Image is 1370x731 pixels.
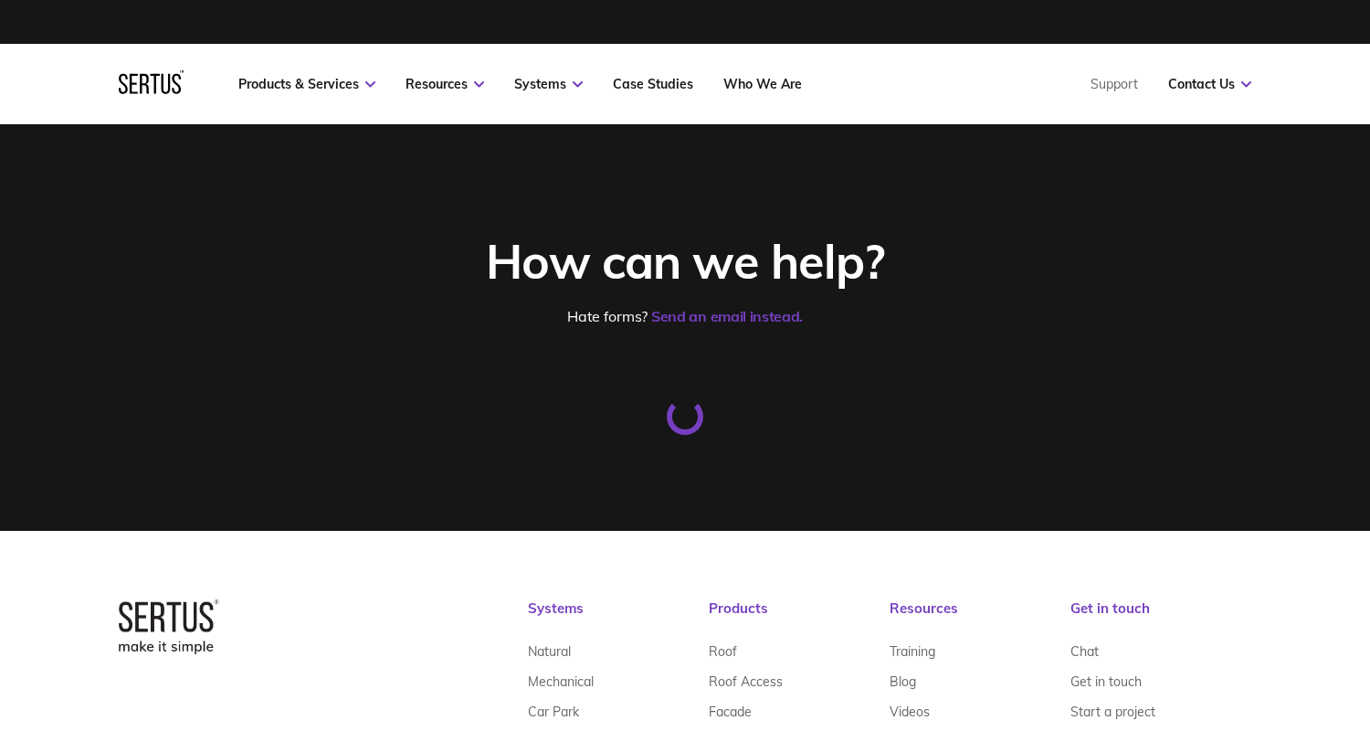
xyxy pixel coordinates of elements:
a: Resources [406,76,484,92]
div: How can we help? [277,231,1094,291]
a: Roof [709,636,737,666]
div: Products [709,599,890,636]
a: Support [1091,76,1138,92]
div: Resources [890,599,1070,636]
a: Roof Access [709,666,783,696]
a: Start a project [1070,696,1155,726]
a: Get in touch [1070,666,1142,696]
a: Facade [709,696,752,726]
img: logo-box-2bec1e6d7ed5feb70a4f09a85fa1bbdd.png [119,599,219,654]
a: Who We Are [723,76,802,92]
a: Send an email instead. [651,307,803,325]
a: Mechanical [528,666,594,696]
a: Contact Us [1168,76,1251,92]
a: Case Studies [613,76,693,92]
div: Systems [528,599,709,636]
a: Products & Services [238,76,375,92]
a: Blog [890,666,916,696]
a: Chat [1070,636,1099,666]
div: Get in touch [1070,599,1251,636]
a: Videos [890,696,930,726]
a: Car Park [528,696,579,726]
a: Natural [528,636,571,666]
a: Training [890,636,935,666]
a: Systems [514,76,583,92]
div: Hate forms? [277,307,1094,325]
